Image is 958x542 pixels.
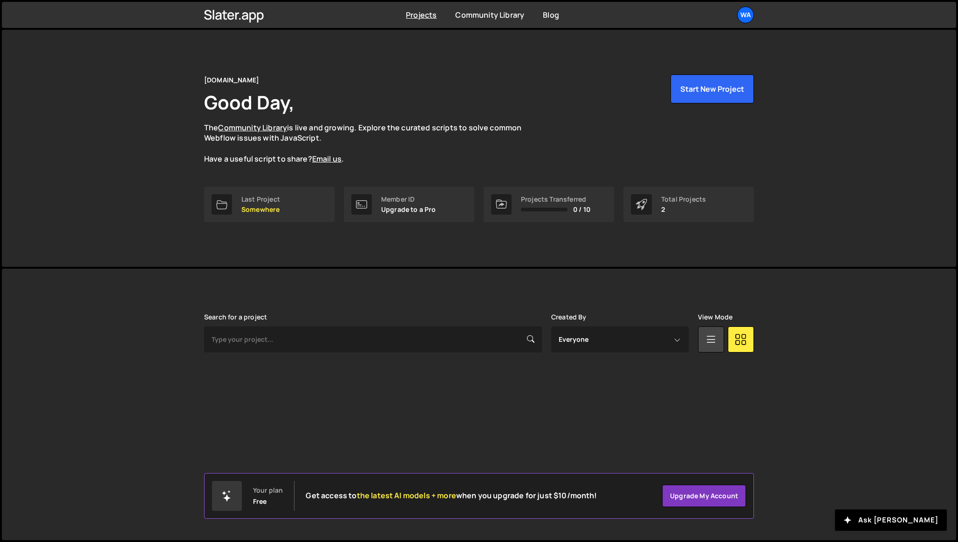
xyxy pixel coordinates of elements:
[835,509,947,531] button: Ask [PERSON_NAME]
[218,122,287,133] a: Community Library
[381,196,436,203] div: Member ID
[241,196,280,203] div: Last Project
[737,7,754,23] a: Wa
[357,490,456,501] span: the latest AI models + more
[204,187,335,222] a: Last Project Somewhere
[241,206,280,213] p: Somewhere
[551,313,587,321] label: Created By
[306,491,597,500] h2: Get access to when you upgrade for just $10/month!
[312,154,342,164] a: Email us
[521,196,590,203] div: Projects Transferred
[661,206,706,213] p: 2
[204,75,259,86] div: [DOMAIN_NAME]
[455,10,524,20] a: Community Library
[253,498,267,505] div: Free
[671,75,754,103] button: Start New Project
[661,196,706,203] div: Total Projects
[204,89,294,115] h1: Good Day,
[406,10,437,20] a: Projects
[253,487,283,494] div: Your plan
[662,485,746,507] a: Upgrade my account
[204,326,542,352] input: Type your project...
[698,313,732,321] label: View Mode
[543,10,559,20] a: Blog
[381,206,436,213] p: Upgrade to a Pro
[573,206,590,213] span: 0 / 10
[204,313,267,321] label: Search for a project
[204,122,540,164] p: The is live and growing. Explore the curated scripts to solve common Webflow issues with JavaScri...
